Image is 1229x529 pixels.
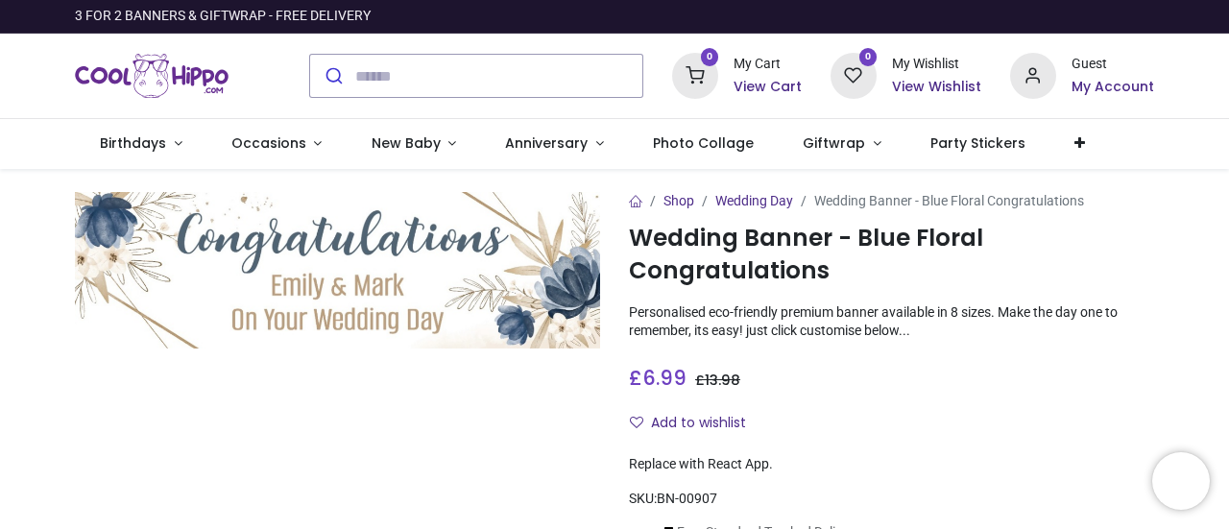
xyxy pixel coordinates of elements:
[859,48,878,66] sup: 0
[629,303,1154,341] p: Personalised eco-friendly premium banner available in 8 sizes. Make the day one to remember, its ...
[629,455,1154,474] div: Replace with React App.
[663,193,694,208] a: Shop
[206,119,347,169] a: Occasions
[1152,452,1210,510] iframe: Brevo live chat
[75,7,371,26] div: 3 FOR 2 BANNERS & GIFTWRAP - FREE DELIVERY
[231,133,306,153] span: Occasions
[715,193,793,208] a: Wedding Day
[1072,78,1154,97] a: My Account
[695,371,740,390] span: £
[892,55,981,74] div: My Wishlist
[75,49,229,103] a: Logo of Cool Hippo
[642,364,687,392] span: 6.99
[347,119,481,169] a: New Baby
[814,193,1084,208] span: Wedding Banner - Blue Floral Congratulations
[75,119,206,169] a: Birthdays
[831,67,877,83] a: 0
[630,416,643,429] i: Add to wishlist
[481,119,629,169] a: Anniversary
[629,490,1154,509] div: SKU:
[372,133,441,153] span: New Baby
[705,371,740,390] span: 13.98
[930,133,1025,153] span: Party Stickers
[701,48,719,66] sup: 0
[672,67,718,83] a: 0
[629,364,687,392] span: £
[310,55,355,97] button: Submit
[1072,55,1154,74] div: Guest
[657,491,717,506] span: BN-00907
[100,133,166,153] span: Birthdays
[75,192,600,349] img: Wedding Banner - Blue Floral Congratulations
[734,55,802,74] div: My Cart
[803,133,865,153] span: Giftwrap
[629,222,1154,288] h1: Wedding Banner - Blue Floral Congratulations
[892,78,981,97] a: View Wishlist
[653,133,754,153] span: Photo Collage
[75,49,229,103] img: Cool Hippo
[734,78,802,97] a: View Cart
[751,7,1154,26] iframe: Customer reviews powered by Trustpilot
[505,133,588,153] span: Anniversary
[779,119,906,169] a: Giftwrap
[629,407,762,440] button: Add to wishlistAdd to wishlist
